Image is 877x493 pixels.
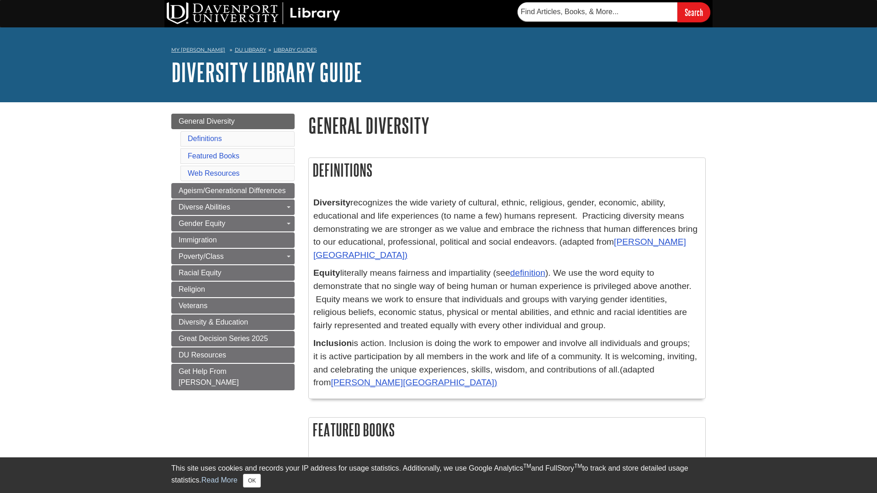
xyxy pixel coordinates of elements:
[171,44,706,58] nav: breadcrumb
[179,236,217,244] span: Immigration
[171,114,295,129] a: General Diversity
[235,47,266,53] a: DU Library
[179,252,224,260] span: Poverty/Class
[677,2,710,22] input: Search
[179,318,248,326] span: Diversity & Education
[171,298,295,314] a: Veterans
[179,302,207,309] span: Veterans
[171,331,295,346] a: Great Decision Series 2025
[171,183,295,199] a: Ageism/Generational Differences
[313,337,701,389] p: is action. Inclusion is doing the work to empower and involve all individuals and groups; it is a...
[179,335,268,342] span: Great Decision Series 2025
[331,378,497,387] a: [PERSON_NAME][GEOGRAPHIC_DATA])
[171,347,295,363] a: DU Resources
[171,114,295,390] div: Guide Page Menu
[574,463,582,469] sup: TM
[171,216,295,231] a: Gender Equity
[274,47,317,53] a: Library Guides
[171,315,295,330] a: Diversity & Education
[518,2,677,21] input: Find Articles, Books, & More...
[171,199,295,215] a: Diverse Abilities
[201,476,238,484] a: Read More
[308,114,706,137] h1: General Diversity
[167,2,340,24] img: DU Library
[179,285,205,293] span: Religion
[313,267,701,332] p: literally means fairness and impartiality (see ). We use the word equity to demonstrate that no s...
[171,58,362,86] a: Diversity Library Guide
[171,282,295,297] a: Religion
[309,158,705,182] h2: Definitions
[171,265,295,281] a: Racial Equity
[313,198,350,207] strong: Diversity
[179,351,226,359] span: DU Resources
[179,220,225,227] span: Gender Equity
[179,203,230,211] span: Diverse Abilities
[510,268,545,278] a: definition
[179,187,286,194] span: Ageism/Generational Differences
[523,463,531,469] sup: TM
[188,152,239,160] a: Featured Books
[313,196,701,262] p: recognizes the wide variety of cultural, ethnic, religious, gender, economic, ability, educationa...
[179,367,239,386] span: Get Help From [PERSON_NAME]
[243,474,261,488] button: Close
[179,269,221,277] span: Racial Equity
[179,117,235,125] span: General Diversity
[171,463,706,488] div: This site uses cookies and records your IP address for usage statistics. Additionally, we use Goo...
[171,232,295,248] a: Immigration
[171,46,225,54] a: My [PERSON_NAME]
[188,135,222,142] a: Definitions
[309,418,705,442] h2: Featured Books
[171,364,295,390] a: Get Help From [PERSON_NAME]
[313,268,340,278] strong: Equity
[313,237,686,260] a: [PERSON_NAME][GEOGRAPHIC_DATA])
[188,169,240,177] a: Web Resources
[518,2,710,22] form: Searches DU Library's articles, books, and more
[313,338,352,348] strong: Inclusion
[171,249,295,264] a: Poverty/Class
